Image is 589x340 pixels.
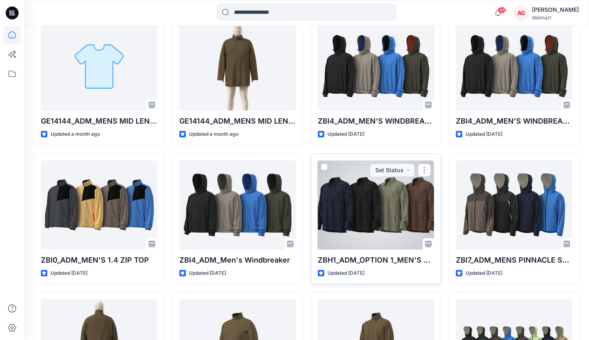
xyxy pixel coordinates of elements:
p: Updated a month ago [189,130,238,139]
p: ZBI4_ADM_MEN'S WINDBREAKER JACKET [456,115,572,127]
p: GE14144_ADM_MENS MID LENGTH TOP COAT_2XXL [179,115,296,127]
p: Updated [DATE] [327,269,364,278]
a: ZBI0_ADM_MEN'S 1.4 ZIP TOP [41,160,157,250]
a: ZBI7_ADM_MENS PINNACLE SYSTEM SHELL JACKET-6.5.25 [456,160,572,250]
p: Updated [DATE] [189,269,226,278]
p: Updated [DATE] [51,269,87,278]
div: Walmart [532,15,579,21]
p: ZBI4_ADM_Men's Windbreaker [179,254,296,266]
p: Updated [DATE] [327,130,364,139]
p: ZBI0_ADM_MEN'S 1.4 ZIP TOP [41,254,157,266]
p: GE14144_ADM_MENS MID LENGTH TOP COAT_2XXL_IMAGES [41,115,157,127]
p: ZBH1_ADM_OPTION 1_MEN'S SOFT SHIRT JACKET [318,254,434,266]
span: 46 [498,7,506,13]
p: Updated [DATE] [466,130,502,139]
a: ZBH1_ADM_OPTION 1_MEN'S SOFT SHIRT JACKET [318,160,434,250]
a: ZBI4_ADM_Men's Windbreaker [179,160,296,250]
div: [PERSON_NAME] [532,5,579,15]
p: Updated [DATE] [466,269,502,278]
a: GE14144_ADM_MENS MID LENGTH TOP COAT_2XXL [179,21,296,111]
p: ZBI7_ADM_MENS PINNACLE SYSTEM SHELL JACKET-6.5.25 [456,254,572,266]
div: AG [514,6,529,20]
p: ZBI4_ADM_MEN'S WINDBREAKER JACKET [318,115,434,127]
a: ZBI4_ADM_MEN'S WINDBREAKER JACKET [456,21,572,111]
a: ZBI4_ADM_MEN'S WINDBREAKER JACKET [318,21,434,111]
p: Updated a month ago [51,130,100,139]
a: GE14144_ADM_MENS MID LENGTH TOP COAT_2XXL_IMAGES [41,21,157,111]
